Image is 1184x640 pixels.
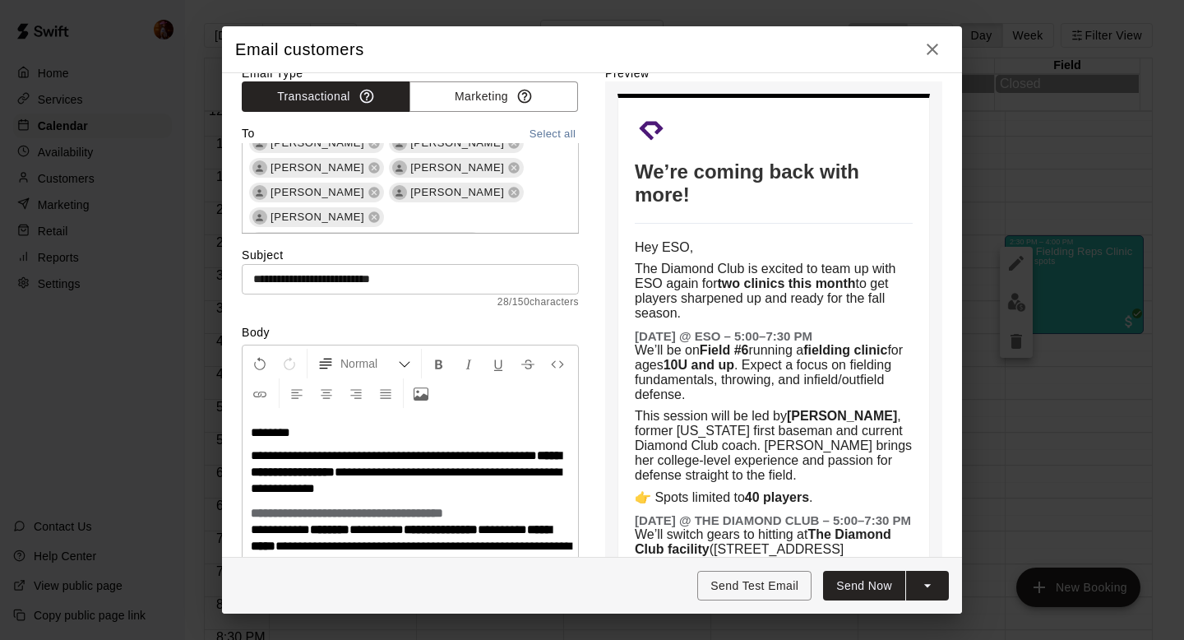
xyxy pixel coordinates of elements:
span: 👉 Spots limited to [635,490,745,504]
strong: [PERSON_NAME] [787,409,897,423]
span: [PERSON_NAME] [264,184,371,201]
span: . [809,490,812,504]
label: Preview [605,65,942,81]
div: [PERSON_NAME] [389,158,524,178]
strong: 40 players [745,490,809,504]
img: The Diamond Club [635,114,668,147]
span: running a [748,343,803,357]
span: [PERSON_NAME] [404,160,511,176]
button: Undo [246,349,274,378]
span: Normal [340,355,398,372]
strong: Field #6 [700,343,749,357]
h5: Email customers [235,39,364,61]
strong: two clinics this month [718,276,856,290]
span: to get players sharpened up and ready for the fall season. [635,276,892,320]
span: [DATE] @ The Diamond Club – 5:00–7:30 PM [635,513,911,527]
span: [PERSON_NAME] [404,184,511,201]
label: Email Type [242,65,579,81]
button: Right Align [342,378,370,408]
span: [DATE] @ ESO – 5:00–7:30 PM [635,329,812,343]
div: [PERSON_NAME] [389,133,524,153]
button: Center Align [312,378,340,408]
button: Justify Align [372,378,400,408]
div: [PERSON_NAME] [389,183,524,202]
div: split button [823,571,949,601]
div: [PERSON_NAME] [PERSON_NAME] [249,232,482,252]
span: [PERSON_NAME] [264,209,371,225]
button: Transactional [242,81,410,112]
span: We’ll switch gears to hitting at [635,527,807,541]
label: Body [242,324,579,341]
div: Jimena Browne [252,210,267,225]
button: Format Underline [484,349,512,378]
div: Tania Garcia [252,136,267,151]
span: ([STREET_ADDRESS][PERSON_NAME]). [635,542,844,571]
button: Send Test Email [697,571,812,601]
div: Emiliana Murray [392,160,407,175]
button: Insert Code [543,349,571,378]
div: [PERSON_NAME] [249,158,384,178]
div: Ali Guerrero [392,185,407,200]
span: We’ll be on [635,343,700,357]
span: [PERSON_NAME] [264,160,371,176]
div: Allen Smith [252,160,267,175]
span: This session will be led by [635,409,787,423]
span: [PERSON_NAME] [264,135,371,151]
div: Denisse Quintero [252,185,267,200]
strong: 10U and up [664,358,734,372]
div: [PERSON_NAME] [249,207,384,227]
button: Marketing [409,81,578,112]
div: Sepi Ghaemi [392,136,407,151]
strong: The Diamond Club facility [635,527,895,556]
strong: fielding clinic [803,343,887,357]
button: Redo [275,349,303,378]
span: , former [US_STATE] first baseman and current Diamond Club coach. [PERSON_NAME] brings her colleg... [635,409,915,482]
button: Formatting Options [311,349,418,378]
button: Upload Image [407,378,435,408]
div: [PERSON_NAME] [249,183,384,202]
span: Hey ESO, [635,240,693,254]
span: for ages [635,343,907,372]
div: [PERSON_NAME] [249,133,384,153]
span: . Expect a focus on fielding fundamentals, throwing, and infield/outfield defense. [635,358,895,401]
span: The Diamond Club is excited to team up with ESO again for [635,262,900,290]
button: Format Italics [455,349,483,378]
button: Select all [526,125,579,144]
button: Send Now [823,571,905,601]
label: Subject [242,247,579,263]
h1: We’re coming back with more! [635,160,913,206]
label: To [242,125,255,144]
span: 28 / 150 characters [242,294,579,311]
button: Format Bold [425,349,453,378]
span: [PERSON_NAME] [404,135,511,151]
button: Format Strikethrough [514,349,542,378]
button: Insert Link [246,378,274,408]
button: Left Align [283,378,311,408]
